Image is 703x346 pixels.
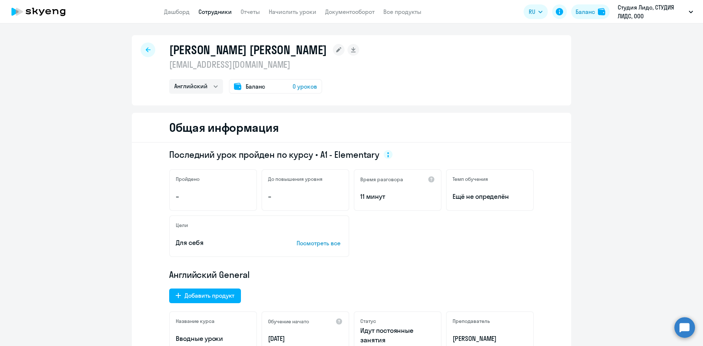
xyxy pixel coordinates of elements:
span: Ещё не определён [453,192,527,201]
a: Все продукты [383,8,421,15]
a: Дашборд [164,8,190,15]
h5: До повышения уровня [268,176,323,182]
h5: Преподаватель [453,318,490,324]
p: [EMAIL_ADDRESS][DOMAIN_NAME] [169,59,359,70]
p: Для себя [176,238,274,248]
span: RU [529,7,535,16]
h5: Обучение начато [268,318,309,325]
p: – [268,192,343,201]
p: Вводные уроки [176,334,250,343]
a: Сотрудники [198,8,232,15]
h5: Пройдено [176,176,200,182]
button: Студия Лидс, СТУДИЯ ЛИДС, ООО [614,3,697,21]
span: Баланс [246,82,265,91]
p: Посмотреть все [297,239,343,248]
p: [PERSON_NAME] [453,334,527,343]
div: Баланс [576,7,595,16]
p: 11 минут [360,192,435,201]
h5: Статус [360,318,376,324]
span: 0 уроков [293,82,317,91]
span: Последний урок пройден по курсу • A1 - Elementary [169,149,379,160]
p: – [176,192,250,201]
a: Начислить уроки [269,8,316,15]
img: balance [598,8,605,15]
h1: [PERSON_NAME] [PERSON_NAME] [169,42,327,57]
a: Отчеты [241,8,260,15]
h5: Темп обучения [453,176,488,182]
h2: Общая информация [169,120,279,135]
button: Балансbalance [571,4,610,19]
button: RU [524,4,548,19]
p: Идут постоянные занятия [360,326,435,345]
a: Документооборот [325,8,375,15]
p: Студия Лидс, СТУДИЯ ЛИДС, ООО [618,3,686,21]
span: Английский General [169,269,250,280]
h5: Время разговора [360,176,403,183]
button: Добавить продукт [169,289,241,303]
p: [DATE] [268,334,343,343]
div: Добавить продукт [185,291,234,300]
h5: Название курса [176,318,215,324]
h5: Цели [176,222,188,228]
